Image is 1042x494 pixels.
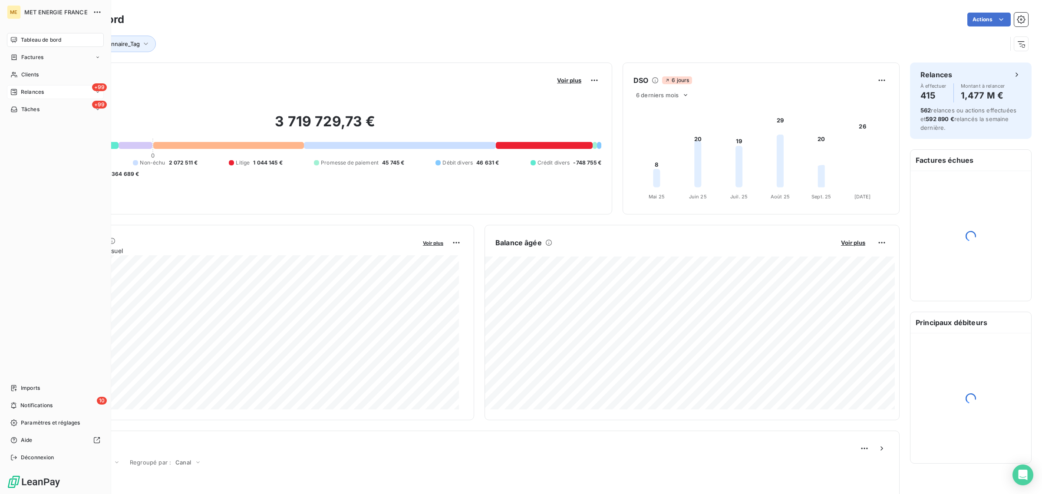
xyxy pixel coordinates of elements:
[321,159,379,167] span: Promesse de paiement
[920,69,952,80] h6: Relances
[109,170,139,178] span: -364 689 €
[841,239,865,246] span: Voir plus
[382,159,404,167] span: 45 745 €
[633,75,648,86] h6: DSO
[21,53,43,61] span: Factures
[92,83,107,91] span: +99
[81,36,156,52] button: Gestionnaire_Tag
[730,194,748,200] tspan: Juil. 25
[92,101,107,109] span: +99
[21,105,40,113] span: Tâches
[140,159,165,167] span: Non-échu
[1012,464,1033,485] div: Open Intercom Messenger
[636,92,679,99] span: 6 derniers mois
[21,454,54,461] span: Déconnexion
[236,159,250,167] span: Litige
[662,76,692,84] span: 6 jours
[838,239,868,247] button: Voir plus
[130,459,171,466] span: Regroupé par :
[21,36,61,44] span: Tableau de bord
[961,83,1005,89] span: Montant à relancer
[926,115,954,122] span: 592 890 €
[151,152,155,159] span: 0
[21,436,33,444] span: Aide
[476,159,499,167] span: 46 631 €
[961,89,1005,102] h4: 1,477 M €
[854,194,871,200] tspan: [DATE]
[689,194,707,200] tspan: Juin 25
[910,150,1031,171] h6: Factures échues
[7,475,61,489] img: Logo LeanPay
[24,9,88,16] span: MET ENERGIE FRANCE
[920,83,946,89] span: À effectuer
[7,433,104,447] a: Aide
[253,159,283,167] span: 1 044 145 €
[49,113,601,139] h2: 3 719 729,73 €
[420,239,446,247] button: Voir plus
[20,402,53,409] span: Notifications
[967,13,1011,26] button: Actions
[557,77,581,84] span: Voir plus
[771,194,790,200] tspan: Août 25
[21,419,80,427] span: Paramètres et réglages
[811,194,831,200] tspan: Sept. 25
[97,397,107,405] span: 10
[920,107,931,114] span: 562
[920,89,946,102] h4: 415
[21,71,39,79] span: Clients
[920,107,1016,131] span: relances ou actions effectuées et relancés la semaine dernière.
[21,88,44,96] span: Relances
[495,237,542,248] h6: Balance âgée
[49,246,417,255] span: Chiffre d'affaires mensuel
[537,159,570,167] span: Crédit divers
[649,194,665,200] tspan: Mai 25
[554,76,584,84] button: Voir plus
[21,384,40,392] span: Imports
[7,5,21,19] div: ME
[442,159,473,167] span: Débit divers
[169,159,198,167] span: 2 072 511 €
[423,240,443,246] span: Voir plus
[910,312,1031,333] h6: Principaux débiteurs
[175,459,191,466] span: Canal
[94,40,140,47] span: Gestionnaire_Tag
[573,159,601,167] span: -748 755 €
